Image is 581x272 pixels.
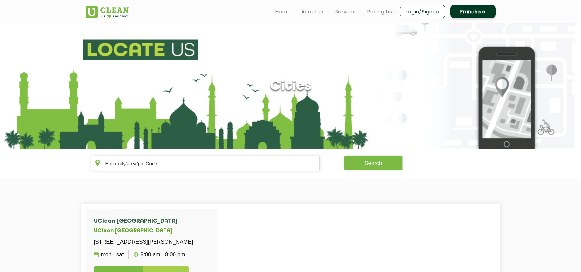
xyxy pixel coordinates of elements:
img: UClean Laundry and Dry Cleaning [86,6,129,18]
p: [STREET_ADDRESS][PERSON_NAME] [94,238,193,247]
p: 9:00 AM - 8:00 PM [134,250,185,259]
h4: UClean [GEOGRAPHIC_DATA] [94,218,193,225]
a: Login/Signup [400,5,445,18]
a: About us [301,8,325,15]
a: Franchise [450,5,496,18]
input: Enter city/area/pin Code [91,156,320,171]
a: Services [335,8,357,15]
p: Mon - Sat [94,250,124,259]
h5: UClean [GEOGRAPHIC_DATA] [94,228,193,234]
a: Home [275,8,291,15]
h1: Cities [270,78,311,94]
a: Pricing List [367,8,395,15]
button: Search [344,156,403,170]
